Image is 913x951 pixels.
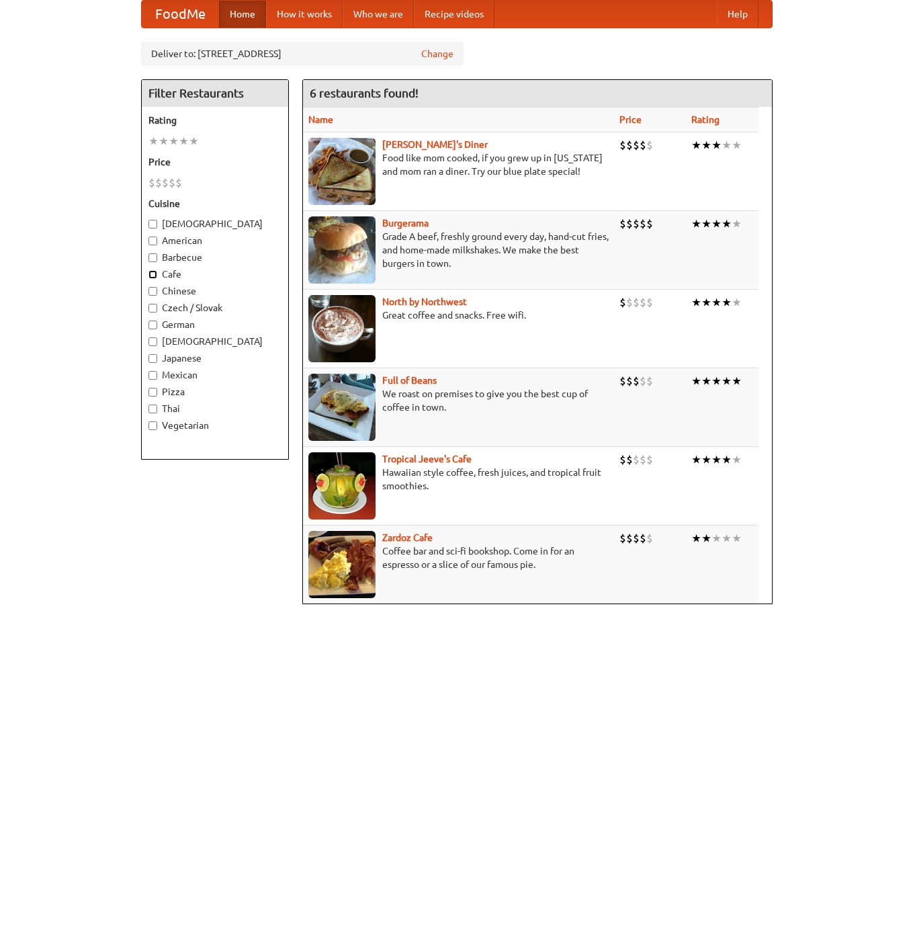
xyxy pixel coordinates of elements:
[308,544,609,571] p: Coffee bar and sci-fi bookshop. Come in for an espresso or a slice of our famous pie.
[148,304,157,313] input: Czech / Slovak
[382,532,433,543] b: Zardoz Cafe
[382,139,488,150] a: [PERSON_NAME]'s Diner
[691,216,701,231] li: ★
[619,138,626,153] li: $
[148,287,157,296] input: Chinese
[732,216,742,231] li: ★
[310,87,419,99] ng-pluralize: 6 restaurants found!
[308,308,609,322] p: Great coffee and snacks. Free wifi.
[308,387,609,414] p: We roast on premises to give you the best cup of coffee in town.
[148,419,281,432] label: Vegetarian
[175,175,182,190] li: $
[626,531,633,546] li: $
[691,452,701,467] li: ★
[148,354,157,363] input: Japanese
[722,531,732,546] li: ★
[148,155,281,169] h5: Price
[155,175,162,190] li: $
[148,388,157,397] input: Pizza
[640,452,646,467] li: $
[148,234,281,247] label: American
[148,352,281,365] label: Japanese
[148,267,281,281] label: Cafe
[148,301,281,315] label: Czech / Slovak
[382,296,467,307] a: North by Northwest
[266,1,343,28] a: How it works
[646,216,653,231] li: $
[148,421,157,430] input: Vegetarian
[619,531,626,546] li: $
[722,138,732,153] li: ★
[711,452,722,467] li: ★
[711,295,722,310] li: ★
[148,237,157,245] input: American
[308,374,376,441] img: beans.jpg
[162,175,169,190] li: $
[711,138,722,153] li: ★
[308,151,609,178] p: Food like mom cooked, if you grew up in [US_STATE] and mom ran a diner. Try our blue plate special!
[633,295,640,310] li: $
[414,1,494,28] a: Recipe videos
[722,216,732,231] li: ★
[148,175,155,190] li: $
[633,138,640,153] li: $
[308,230,609,270] p: Grade A beef, freshly ground every day, hand-cut fries, and home-made milkshakes. We make the bes...
[626,452,633,467] li: $
[722,374,732,388] li: ★
[691,374,701,388] li: ★
[646,374,653,388] li: $
[308,138,376,205] img: sallys.jpg
[141,42,464,66] div: Deliver to: [STREET_ADDRESS]
[308,114,333,125] a: Name
[646,295,653,310] li: $
[148,270,157,279] input: Cafe
[148,114,281,127] h5: Rating
[640,374,646,388] li: $
[701,452,711,467] li: ★
[691,531,701,546] li: ★
[732,452,742,467] li: ★
[691,138,701,153] li: ★
[722,295,732,310] li: ★
[308,216,376,284] img: burgerama.jpg
[159,134,169,149] li: ★
[148,337,157,346] input: [DEMOGRAPHIC_DATA]
[382,375,437,386] b: Full of Beans
[732,295,742,310] li: ★
[732,531,742,546] li: ★
[640,138,646,153] li: $
[148,335,281,348] label: [DEMOGRAPHIC_DATA]
[148,321,157,329] input: German
[640,216,646,231] li: $
[722,452,732,467] li: ★
[701,374,711,388] li: ★
[711,531,722,546] li: ★
[148,318,281,331] label: German
[169,175,175,190] li: $
[701,295,711,310] li: ★
[640,531,646,546] li: $
[633,374,640,388] li: $
[701,138,711,153] li: ★
[382,218,429,229] a: Burgerama
[626,216,633,231] li: $
[717,1,758,28] a: Help
[646,531,653,546] li: $
[640,295,646,310] li: $
[148,402,281,415] label: Thai
[691,295,701,310] li: ★
[633,531,640,546] li: $
[148,197,281,210] h5: Cuisine
[179,134,189,149] li: ★
[308,295,376,362] img: north.jpg
[711,216,722,231] li: ★
[148,134,159,149] li: ★
[148,220,157,229] input: [DEMOGRAPHIC_DATA]
[732,374,742,388] li: ★
[148,251,281,264] label: Barbecue
[382,454,472,464] a: Tropical Jeeve's Cafe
